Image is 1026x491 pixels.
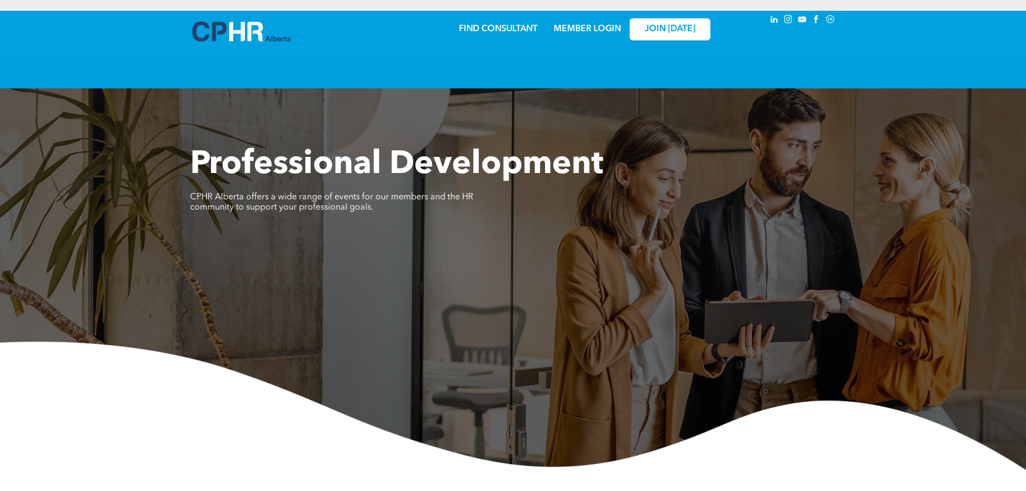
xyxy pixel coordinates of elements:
[783,13,794,28] a: instagram
[190,149,603,181] span: Professional Development
[825,13,836,28] a: Social network
[190,193,473,212] span: CPHR Alberta offers a wide range of events for our members and the HR community to support your p...
[769,13,780,28] a: linkedin
[630,18,710,40] a: JOIN [DATE]
[192,22,290,42] img: A blue and white logo for cp alberta
[554,25,621,33] a: MEMBER LOGIN
[645,24,695,34] span: JOIN [DATE]
[811,13,822,28] a: facebook
[797,13,808,28] a: youtube
[459,25,538,33] a: FIND CONSULTANT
